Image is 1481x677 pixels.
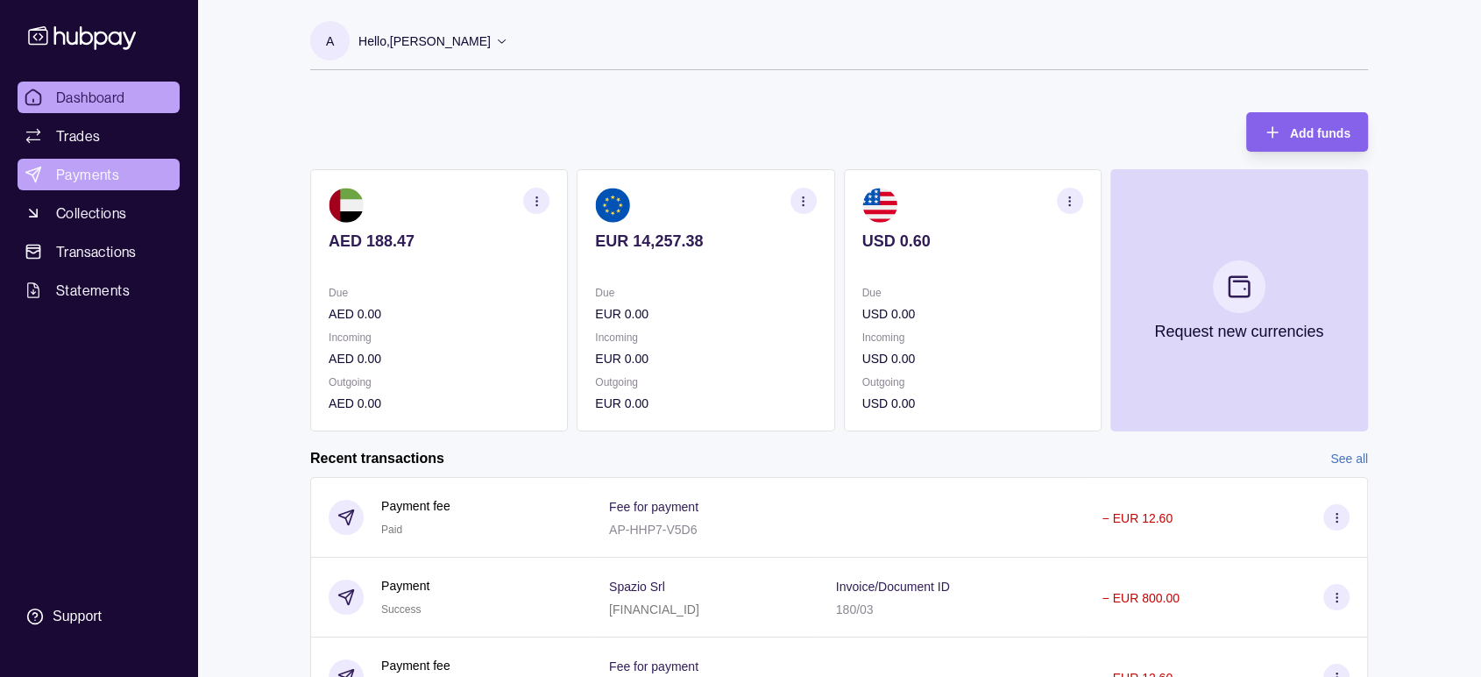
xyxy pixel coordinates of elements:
[18,197,180,229] a: Collections
[56,241,137,262] span: Transactions
[18,598,180,635] a: Support
[862,283,1083,303] p: Due
[18,82,180,113] a: Dashboard
[609,602,699,616] p: [FINANCIAL_ID]
[862,394,1083,413] p: USD 0.00
[329,283,549,303] p: Due
[595,394,816,413] p: EUR 0.00
[18,274,180,306] a: Statements
[329,394,549,413] p: AED 0.00
[56,280,130,301] span: Statements
[595,373,816,392] p: Outgoing
[609,580,665,594] p: Spazio Srl
[56,203,126,224] span: Collections
[1290,126,1350,140] span: Add funds
[18,120,180,152] a: Trades
[329,373,549,392] p: Outgoing
[381,656,450,675] p: Payment fee
[56,125,100,146] span: Trades
[1102,511,1173,525] p: − EUR 12.60
[310,449,444,468] h2: Recent transactions
[862,373,1083,392] p: Outgoing
[836,602,874,616] p: 180/03
[862,188,897,223] img: us
[862,304,1083,324] p: USD 0.00
[836,580,950,594] p: Invoice/Document ID
[381,603,421,616] span: Success
[1154,322,1323,341] p: Request new currencies
[595,188,630,223] img: eu
[329,328,549,347] p: Incoming
[53,607,102,626] div: Support
[381,524,402,536] span: Paid
[329,232,549,251] p: AED 188.47
[1330,449,1368,468] a: See all
[609,659,698,673] p: Fee for payment
[595,349,816,368] p: EUR 0.00
[595,304,816,324] p: EUR 0.00
[358,32,491,51] p: Hello, [PERSON_NAME]
[595,232,816,251] p: EUR 14,257.38
[56,87,125,108] span: Dashboard
[329,349,549,368] p: AED 0.00
[609,523,697,537] p: AP-HHP7-V5D6
[381,496,450,516] p: Payment fee
[862,349,1083,368] p: USD 0.00
[326,32,334,51] p: A
[595,283,816,303] p: Due
[1110,169,1368,431] button: Request new currencies
[329,188,364,223] img: ae
[56,164,119,185] span: Payments
[1246,112,1368,152] button: Add funds
[18,159,180,190] a: Payments
[862,232,1083,251] p: USD 0.60
[329,304,549,324] p: AED 0.00
[381,576,429,595] p: Payment
[609,500,698,514] p: Fee for payment
[1102,591,1179,605] p: − EUR 800.00
[595,328,816,347] p: Incoming
[862,328,1083,347] p: Incoming
[18,236,180,267] a: Transactions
